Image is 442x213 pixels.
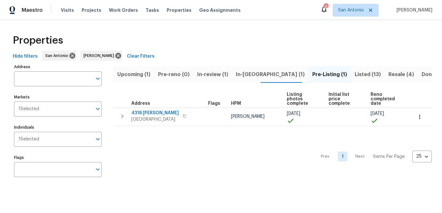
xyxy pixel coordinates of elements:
span: [PERSON_NAME] [231,114,264,119]
span: In-[GEOGRAPHIC_DATA] (1) [236,70,305,79]
button: Hide filters [10,51,40,62]
span: San Antonio [45,53,71,59]
span: Pre-reno (0) [158,70,190,79]
span: Initial list price complete [329,92,360,106]
span: 4318 [PERSON_NAME] [131,110,179,116]
button: Open [93,74,102,83]
span: [PERSON_NAME] [83,53,117,59]
nav: Pagination Navigation [315,130,432,183]
div: [PERSON_NAME] [80,51,122,61]
label: Markets [14,95,102,99]
span: Listed (13) [355,70,381,79]
a: Goto page 1 [338,152,347,161]
span: Pre-Listing (1) [312,70,347,79]
span: Hide filters [13,53,38,60]
span: 1 Selected [18,137,39,142]
span: 1 Selected [18,106,39,112]
span: Flags [208,101,220,106]
span: Properties [167,7,192,13]
button: Open [93,104,102,113]
span: [DATE] [287,111,300,116]
button: Open [93,165,102,174]
span: Resale (4) [388,70,414,79]
div: San Antonio [42,51,76,61]
label: Individuals [14,125,102,129]
span: Projects [82,7,101,13]
span: [GEOGRAPHIC_DATA] [131,116,179,123]
span: Upcoming (1) [117,70,150,79]
span: Address [131,101,150,106]
span: Geo Assignments [199,7,241,13]
span: Work Orders [109,7,138,13]
p: Items Per Page [373,153,405,160]
div: 2 [323,4,328,10]
span: Clear Filters [127,53,155,60]
label: Flags [14,156,102,160]
label: Address [14,65,102,69]
span: Listing photos complete [287,92,318,106]
span: Maestro [22,7,43,13]
button: Open [93,135,102,144]
button: Clear Filters [124,51,157,62]
span: [PERSON_NAME] [394,7,432,13]
div: 25 [412,148,432,165]
span: In-review (1) [197,70,228,79]
span: Tasks [146,8,159,12]
span: Visits [61,7,74,13]
span: Reno completed date [371,92,402,106]
span: HPM [231,101,241,106]
span: San Antonio [338,7,364,13]
span: Properties [13,37,63,44]
span: [DATE] [371,111,384,116]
